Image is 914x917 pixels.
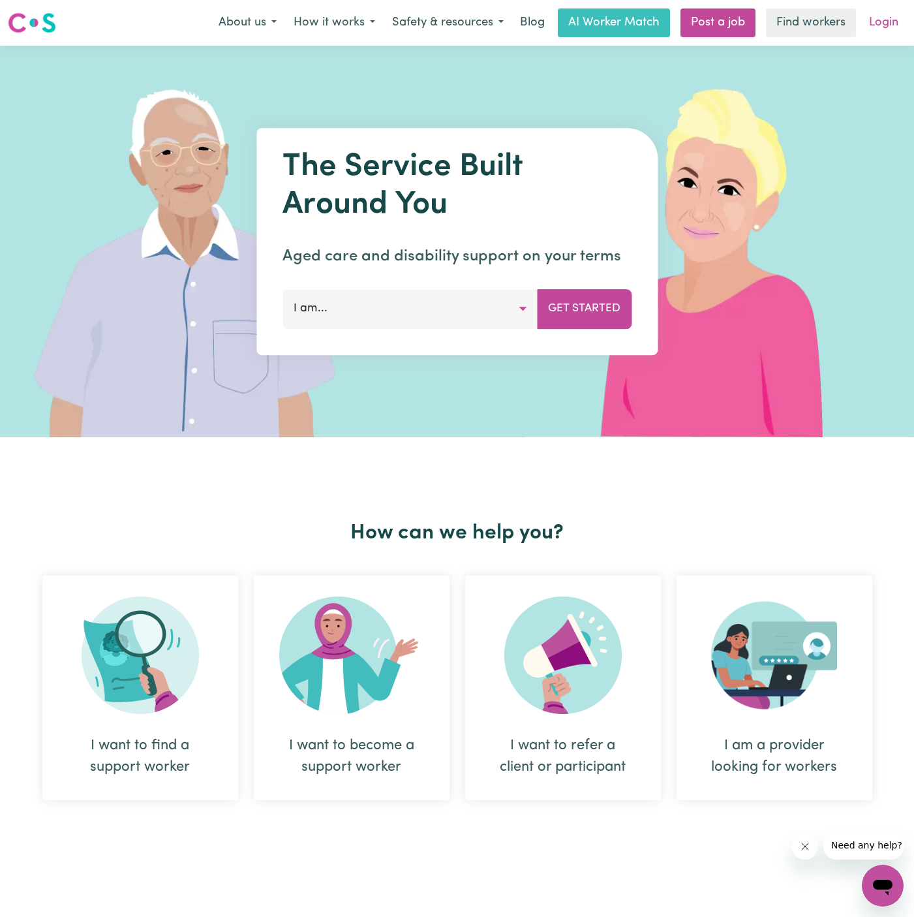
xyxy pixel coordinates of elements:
[8,11,56,35] img: Careseekers logo
[677,576,872,800] div: I am a provider looking for workers
[496,735,630,778] div: I want to refer a client or participant
[42,576,238,800] div: I want to find a support worker
[862,865,904,907] iframe: Button to launch messaging window
[680,8,755,37] a: Post a job
[210,9,285,37] button: About us
[285,9,384,37] button: How it works
[711,597,838,714] img: Provider
[861,8,906,37] a: Login
[558,8,670,37] a: AI Worker Match
[282,289,538,328] button: I am...
[279,597,424,714] img: Become Worker
[282,245,632,268] p: Aged care and disability support on your terms
[792,833,818,860] iframe: Close message
[766,8,856,37] a: Find workers
[285,735,418,778] div: I want to become a support worker
[512,8,553,37] a: Blog
[8,8,56,38] a: Careseekers logo
[35,521,880,546] h2: How can we help you?
[465,576,661,800] div: I want to refer a client or participant
[254,576,449,800] div: I want to become a support worker
[384,9,512,37] button: Safety & resources
[74,735,207,778] div: I want to find a support worker
[282,149,632,224] h1: The Service Built Around You
[537,289,632,328] button: Get Started
[504,597,622,714] img: Refer
[708,735,841,778] div: I am a provider looking for workers
[82,597,199,714] img: Search
[823,831,904,860] iframe: Message from company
